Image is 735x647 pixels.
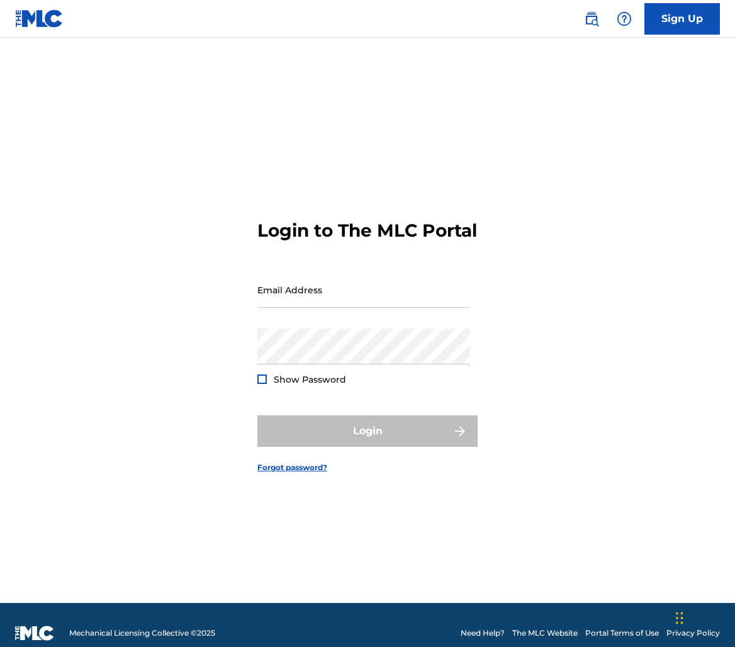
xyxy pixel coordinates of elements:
a: Public Search [579,6,604,31]
img: logo [15,626,54,641]
img: help [617,11,632,26]
a: Sign Up [644,3,720,35]
a: Forgot password? [257,462,327,473]
img: MLC Logo [15,9,64,28]
h3: Login to The MLC Portal [257,220,477,242]
iframe: Chat Widget [672,587,735,647]
img: search [584,11,599,26]
a: Portal Terms of Use [585,627,659,639]
div: Help [612,6,637,31]
span: Show Password [274,374,346,385]
a: The MLC Website [512,627,578,639]
a: Need Help? [461,627,505,639]
div: Drag [676,599,683,637]
span: Mechanical Licensing Collective © 2025 [69,627,215,639]
a: Privacy Policy [666,627,720,639]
